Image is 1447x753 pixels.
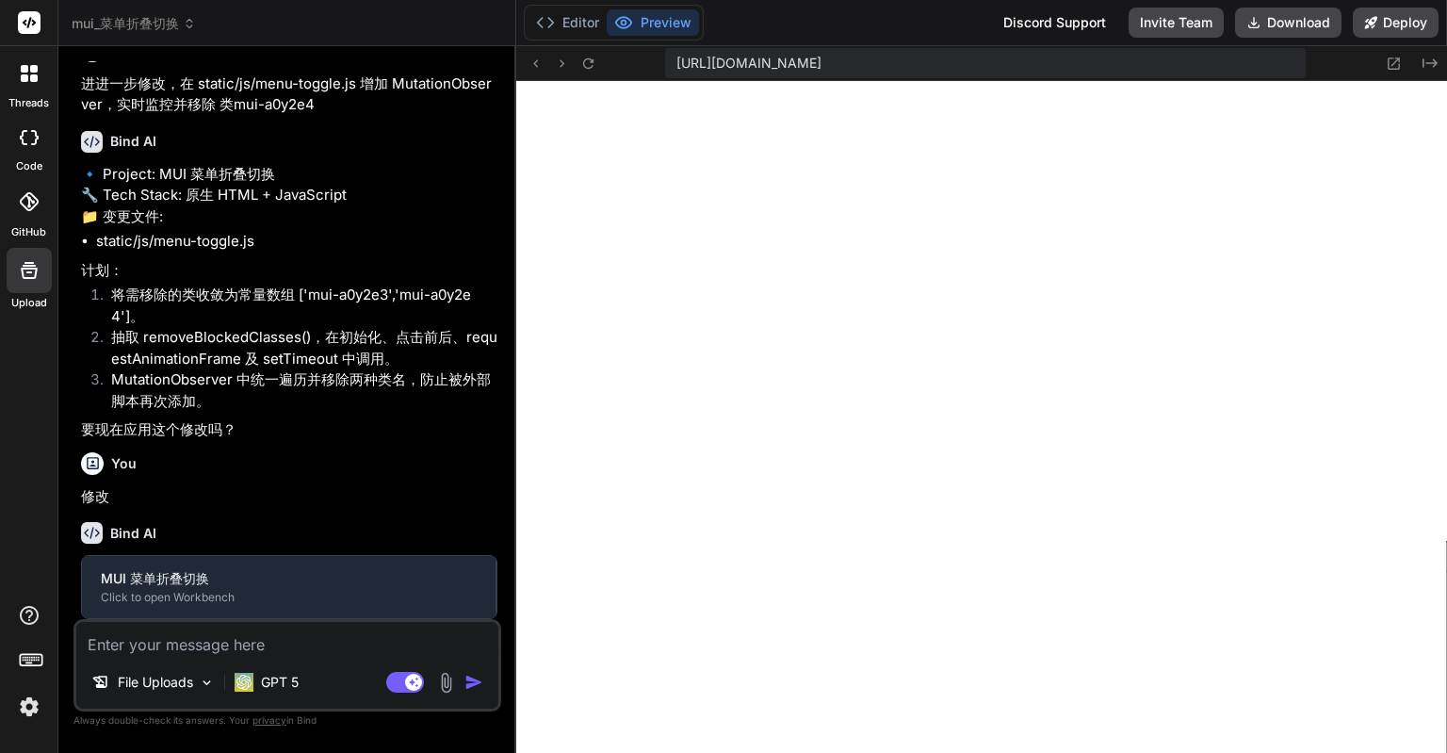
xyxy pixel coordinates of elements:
h6: Bind AI [110,524,156,543]
h6: Bind AI [110,132,156,151]
p: 计划： [81,260,497,282]
li: 将需移除的类收敛为常量数组 ['mui-a0y2e3','mui-a0y2e4']。 [96,285,497,327]
li: static/js/menu-toggle.js [96,231,497,253]
span: [URL][DOMAIN_NAME] [676,54,821,73]
li: 抽取 removeBlockedClasses()，在初始化、点击前后、requestAnimationFrame 及 setTimeout 中调用。 [96,327,497,369]
iframe: Preview [516,81,1447,753]
button: Editor [528,9,607,36]
img: settings [13,691,45,723]
button: Deploy [1353,8,1439,38]
label: threads [8,95,49,111]
li: MutationObserver 中统一遍历并移除两种类名，防止被外部脚本再次添加。 [96,369,497,412]
p: File Uploads [118,673,193,692]
span: privacy [252,714,286,726]
img: Pick Models [199,675,215,691]
img: attachment [435,672,457,694]
img: icon [464,673,483,692]
div: Click to open Workbench [101,590,477,605]
h6: You [111,454,137,473]
div: MUI 菜单折叠切换 [101,569,477,588]
p: 修改 [81,486,497,508]
span: mui_菜单折叠切换 [72,14,196,33]
label: Upload [11,295,47,311]
button: MUI 菜单折叠切换Click to open Workbench [82,556,496,618]
div: Discord Support [992,8,1117,38]
p: 要现在应用这个修改吗？ [81,419,497,441]
p: Always double-check its answers. Your in Bind [73,712,501,729]
button: Download [1235,8,1341,38]
label: GitHub [11,224,46,240]
button: Invite Team [1129,8,1224,38]
p: GPT 5 [261,673,299,692]
p: 进进一步修改，在 static/js/menu-toggle.js 增加 MutationObserver，实时监控并移除 类mui-a0y2e4 [81,74,497,116]
label: code [16,158,42,174]
p: 🔹 Project: MUI 菜单折叠切换 🔧 Tech Stack: 原生 HTML + JavaScript 📁 变更文件: [81,164,497,228]
button: Preview [607,9,699,36]
img: GPT 5 [235,673,253,692]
